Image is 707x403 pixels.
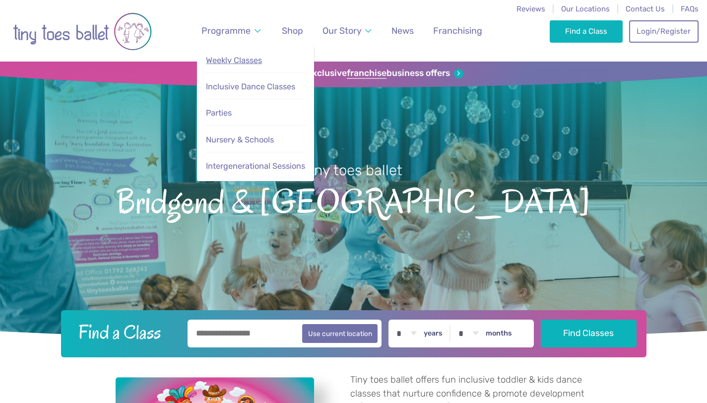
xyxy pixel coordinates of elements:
label: years [424,329,443,338]
span: Intergenerational Sessions [206,161,305,171]
span: Inclusive Dance Classes [206,82,295,91]
a: Parties [205,103,306,124]
h2: Find a Class [70,320,181,344]
small: tiny toes ballet [305,162,402,179]
span: Weekly Classes [206,56,262,65]
img: tiny toes ballet [13,6,152,57]
a: Shop [277,20,308,42]
button: Use current location [302,324,378,343]
a: Find a Class [550,20,623,42]
span: Nursery & Schools [206,135,274,144]
span: News [391,25,414,36]
span: Franchising [433,25,482,36]
a: Sign up for our exclusivefranchisebusiness offers [244,68,463,79]
a: Nursery & Schools [205,130,306,150]
a: Login/Register [629,20,699,42]
span: Our Story [322,25,362,36]
a: Inclusive Dance Classes [205,77,306,97]
span: Bridgend & [GEOGRAPHIC_DATA] [17,180,690,220]
a: Programme [197,20,265,42]
span: Programme [201,25,251,36]
strong: franchise [347,68,386,79]
a: FAQs [681,4,699,13]
label: months [486,329,512,338]
button: Find Classes [541,320,637,347]
span: Parties [206,108,232,118]
a: Our Locations [561,4,610,13]
a: Our Story [318,20,377,42]
a: Reviews [516,4,545,13]
a: News [387,20,418,42]
a: Franchising [429,20,487,42]
a: Intergenerational Sessions [205,156,306,177]
span: Shop [282,25,303,36]
a: Contact Us [626,4,665,13]
a: Weekly Classes [205,51,306,71]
